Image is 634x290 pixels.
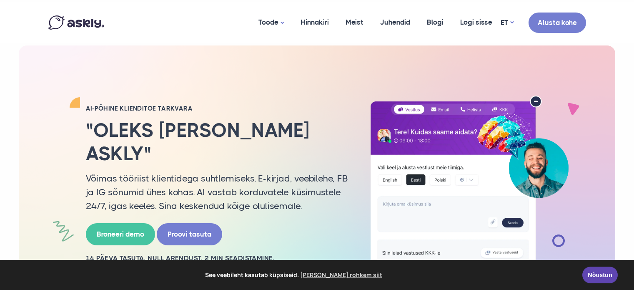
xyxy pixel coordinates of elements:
a: Juhendid [372,2,418,43]
img: Askly [48,15,104,30]
a: learn more about cookies [299,269,383,281]
a: Broneeri demo [86,223,155,245]
a: Logi sisse [452,2,501,43]
h2: 14 PÄEVA TASUTA. NULL ARENDUST. 2 MIN SEADISTAMINE. [86,254,348,263]
a: Toode [250,2,292,43]
a: Alusta kohe [529,13,586,33]
a: Blogi [418,2,452,43]
a: Proovi tasuta [157,223,222,245]
p: Võimas tööriist klientidega suhtlemiseks. E-kirjad, veebilehe, FB ja IG sõnumid ühes kohas. AI va... [86,171,348,213]
a: Nõustun [582,267,618,283]
a: Hinnakiri [292,2,337,43]
h2: AI-PÕHINE KLIENDITOE TARKVARA [86,104,348,113]
img: AI multilingual chat [361,96,578,276]
a: Meist [337,2,372,43]
a: ET [501,17,514,29]
span: See veebileht kasutab küpsiseid. [12,269,576,281]
h2: "Oleks [PERSON_NAME] Askly" [86,119,348,165]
